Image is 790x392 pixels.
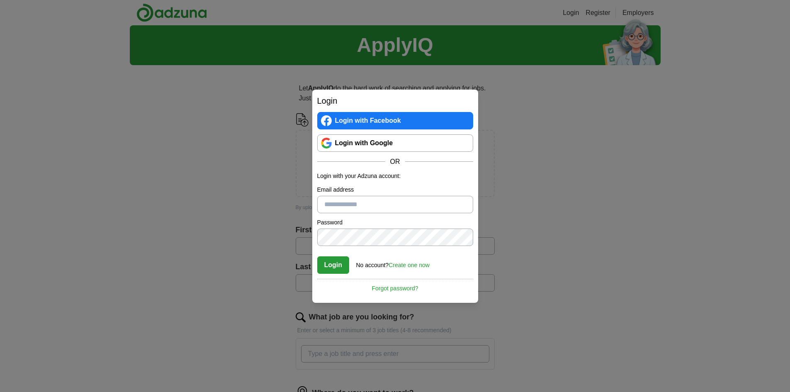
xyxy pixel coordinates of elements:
[317,185,473,194] label: Email address
[385,157,405,167] span: OR
[317,95,473,107] h2: Login
[317,112,473,129] a: Login with Facebook
[317,172,473,180] p: Login with your Adzuna account:
[317,256,350,274] button: Login
[317,218,473,227] label: Password
[356,256,430,270] div: No account?
[317,134,473,152] a: Login with Google
[389,262,430,268] a: Create one now
[317,279,473,293] a: Forgot password?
